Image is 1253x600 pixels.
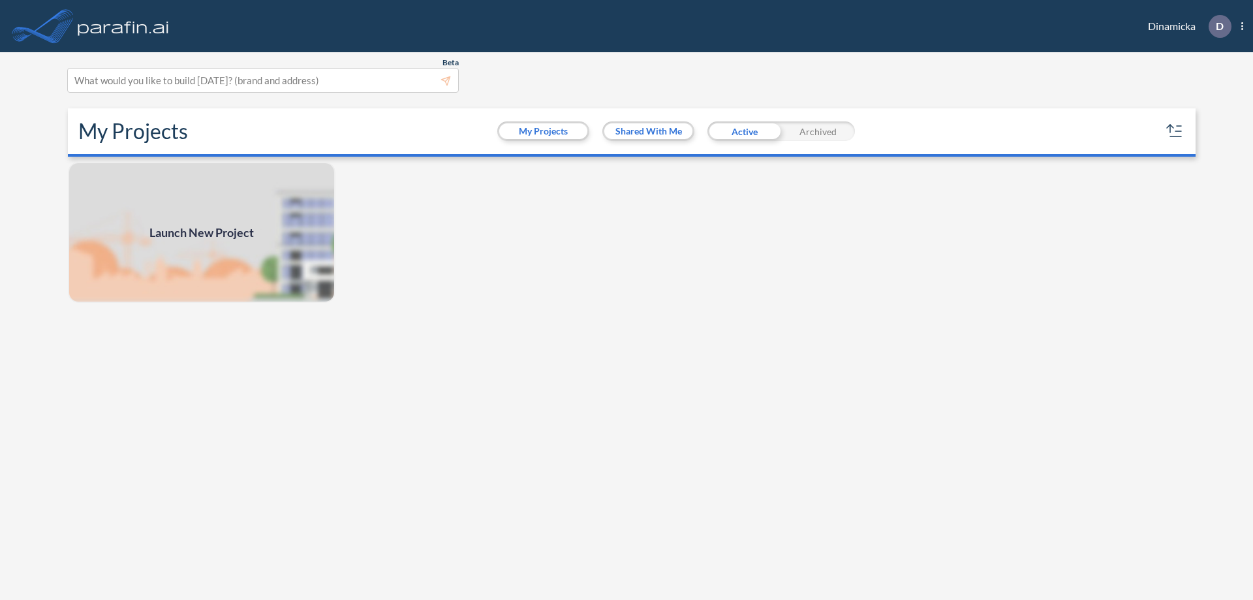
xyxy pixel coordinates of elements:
[68,162,335,303] img: add
[78,119,188,144] h2: My Projects
[149,224,254,242] span: Launch New Project
[707,121,781,141] div: Active
[68,162,335,303] a: Launch New Project
[1164,121,1185,142] button: sort
[604,123,692,139] button: Shared With Me
[1216,20,1224,32] p: D
[781,121,855,141] div: Archived
[499,123,587,139] button: My Projects
[442,57,459,68] span: Beta
[1128,15,1243,38] div: Dinamicka
[75,13,172,39] img: logo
